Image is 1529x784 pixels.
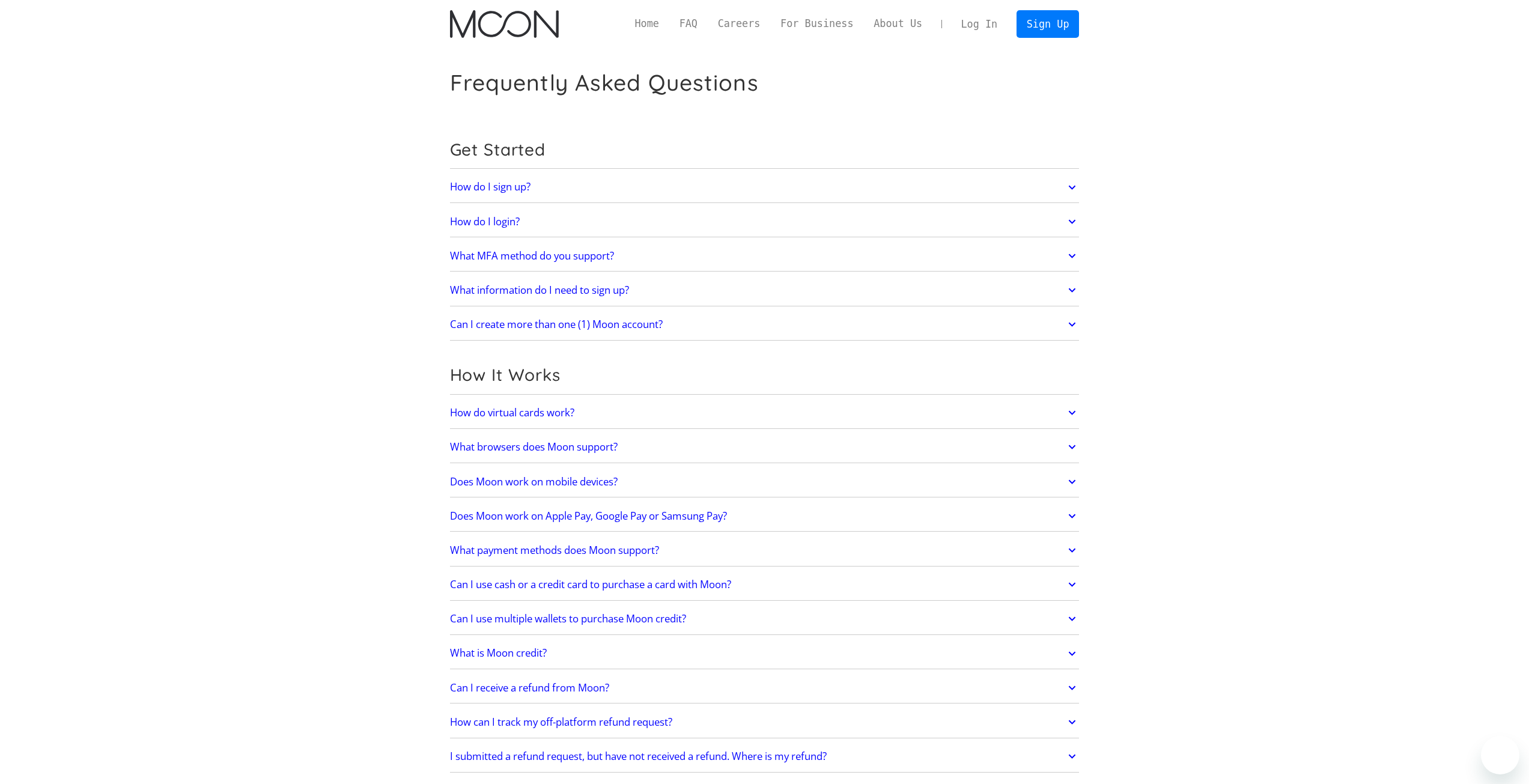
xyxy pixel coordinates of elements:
h2: Does Moon work on Apple Pay, Google Pay or Samsung Pay? [450,510,727,522]
a: Can I use cash or a credit card to purchase a card with Moon? [450,572,1080,597]
a: About Us [863,16,932,31]
h2: Does Moon work on mobile devices? [450,476,618,488]
h2: Can I use multiple wallets to purchase Moon credit? [450,613,686,625]
h2: How can I track my off-platform refund request? [450,716,672,728]
h2: I submitted a refund request, but have not received a refund. Where is my refund? [450,750,827,762]
a: Careers [708,16,770,31]
a: Sign Up [1017,10,1079,37]
a: Can I use multiple wallets to purchase Moon credit? [450,606,1080,631]
a: home [450,10,559,38]
iframe: Bouton de lancement de la fenêtre de messagerie [1481,736,1519,774]
a: What information do I need to sign up? [450,278,1080,303]
h2: What payment methods does Moon support? [450,544,659,556]
a: What MFA method do you support? [450,243,1080,269]
h2: Can I use cash or a credit card to purchase a card with Moon? [450,579,731,591]
h2: What MFA method do you support? [450,250,614,262]
h2: What is Moon credit? [450,647,547,659]
a: Does Moon work on Apple Pay, Google Pay or Samsung Pay? [450,503,1080,529]
a: What is Moon credit? [450,641,1080,666]
a: FAQ [669,16,708,31]
a: Log In [951,11,1008,37]
a: How do I login? [450,209,1080,234]
a: How can I track my off-platform refund request? [450,710,1080,735]
h2: Get Started [450,139,1080,160]
a: Can I receive a refund from Moon? [450,675,1080,700]
a: Can I create more than one (1) Moon account? [450,312,1080,337]
h2: What information do I need to sign up? [450,284,629,296]
img: Moon Logo [450,10,559,38]
a: Does Moon work on mobile devices? [450,469,1080,494]
a: I submitted a refund request, but have not received a refund. Where is my refund? [450,744,1080,769]
a: What payment methods does Moon support? [450,538,1080,563]
h2: Can I receive a refund from Moon? [450,682,609,694]
h2: What browsers does Moon support? [450,441,618,453]
a: What browsers does Moon support? [450,434,1080,460]
a: How do I sign up? [450,175,1080,200]
a: Home [625,16,669,31]
h2: How do I sign up? [450,181,530,193]
a: For Business [770,16,863,31]
h2: How It Works [450,365,1080,385]
h2: How do I login? [450,216,520,228]
h2: How do virtual cards work? [450,407,574,419]
a: How do virtual cards work? [450,400,1080,425]
h2: Can I create more than one (1) Moon account? [450,318,663,330]
h1: Frequently Asked Questions [450,69,759,96]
